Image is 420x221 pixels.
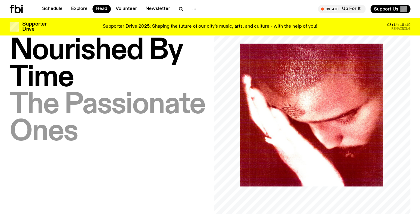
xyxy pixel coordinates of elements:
a: Read [92,5,111,13]
a: Schedule [39,5,66,13]
h3: Supporter Drive [22,22,46,32]
button: Support Us [370,5,410,13]
button: On AirUp For It [318,5,366,13]
a: Explore [67,5,91,13]
span: Nourished By Time [10,36,182,93]
span: The Passionate Ones [10,90,205,147]
a: Newsletter [142,5,174,13]
span: Remaining [391,27,410,30]
span: Support Us [374,6,398,12]
span: 08:14:18:15 [387,23,410,26]
p: Supporter Drive 2025: Shaping the future of our city’s music, arts, and culture - with the help o... [103,24,317,29]
img: A grainy sepia red closeup of Nourished By Time's face. He is looking down, a very overexposed ha... [240,44,383,186]
a: Volunteer [112,5,141,13]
